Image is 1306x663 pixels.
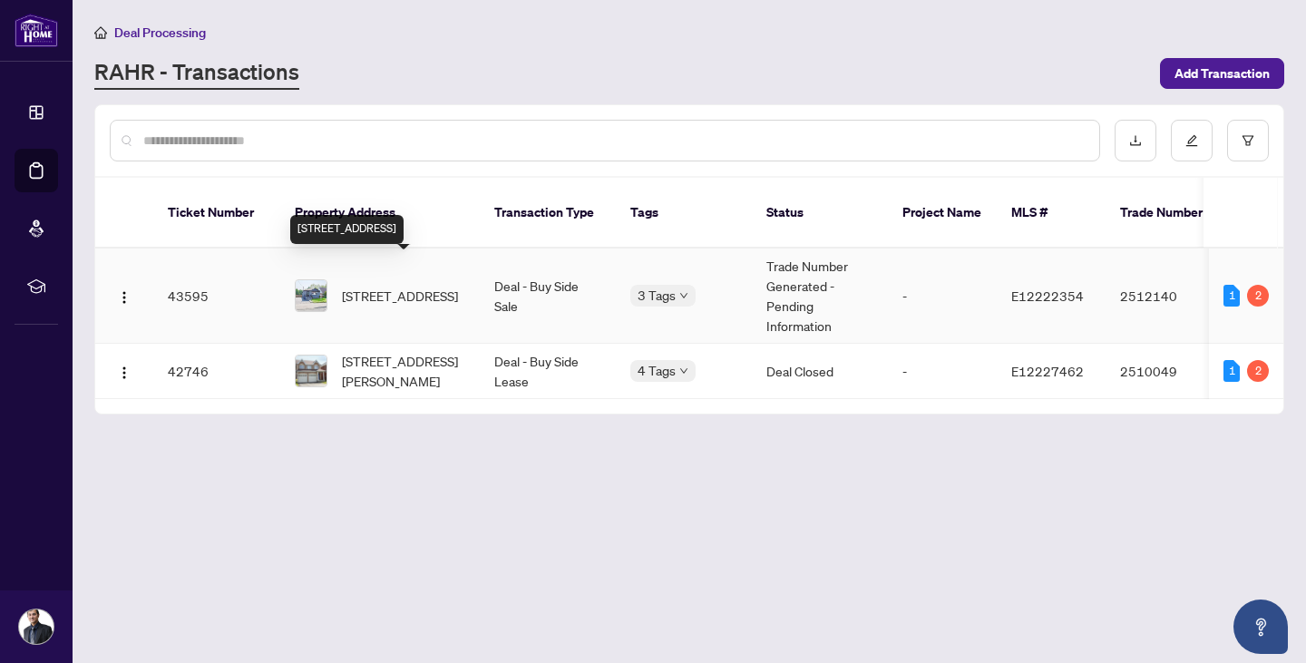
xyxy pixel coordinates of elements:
[114,24,206,41] span: Deal Processing
[616,178,752,249] th: Tags
[1011,363,1084,379] span: E12227462
[153,178,280,249] th: Ticket Number
[1160,58,1284,89] button: Add Transaction
[1247,360,1269,382] div: 2
[110,356,139,385] button: Logo
[1011,288,1084,304] span: E12222354
[94,57,299,90] a: RAHR - Transactions
[480,249,616,344] td: Deal - Buy Side Sale
[296,280,326,311] img: thumbnail-img
[290,215,404,244] div: [STREET_ADDRESS]
[1115,120,1156,161] button: download
[342,286,458,306] span: [STREET_ADDRESS]
[1171,120,1213,161] button: edit
[679,366,688,375] span: down
[888,344,997,399] td: -
[1223,285,1240,307] div: 1
[1242,134,1254,147] span: filter
[888,249,997,344] td: -
[480,344,616,399] td: Deal - Buy Side Lease
[997,178,1106,249] th: MLS #
[752,249,888,344] td: Trade Number Generated - Pending Information
[888,178,997,249] th: Project Name
[480,178,616,249] th: Transaction Type
[1174,59,1270,88] span: Add Transaction
[1129,134,1142,147] span: download
[1185,134,1198,147] span: edit
[752,344,888,399] td: Deal Closed
[1233,600,1288,654] button: Open asap
[153,344,280,399] td: 42746
[94,26,107,39] span: home
[752,178,888,249] th: Status
[296,356,326,386] img: thumbnail-img
[280,178,480,249] th: Property Address
[1106,249,1233,344] td: 2512140
[15,14,58,47] img: logo
[1106,178,1233,249] th: Trade Number
[679,291,688,300] span: down
[638,285,676,306] span: 3 Tags
[1106,344,1233,399] td: 2510049
[1223,360,1240,382] div: 1
[1247,285,1269,307] div: 2
[342,351,465,391] span: [STREET_ADDRESS][PERSON_NAME]
[19,609,54,644] img: Profile Icon
[638,360,676,381] span: 4 Tags
[153,249,280,344] td: 43595
[1227,120,1269,161] button: filter
[117,366,132,380] img: Logo
[117,290,132,305] img: Logo
[110,281,139,310] button: Logo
